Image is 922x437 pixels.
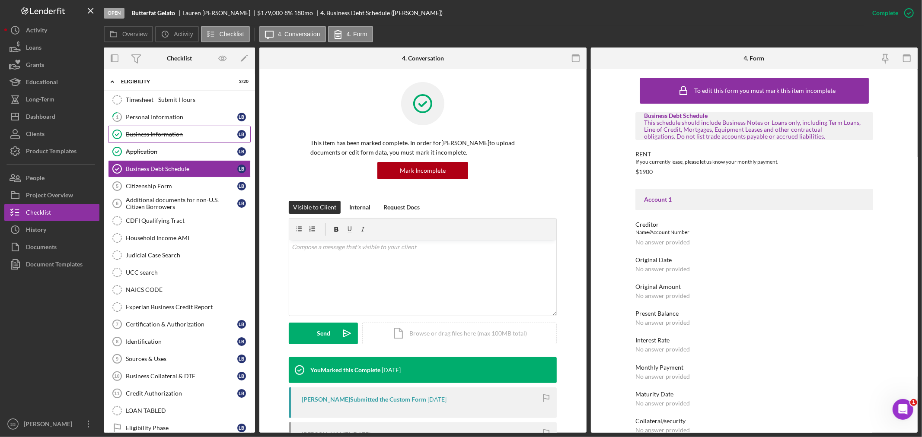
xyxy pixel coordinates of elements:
[126,196,237,210] div: Additional documents for non-U.S. Citizen Borrowers
[635,337,873,344] div: Interest Rate
[108,385,251,402] a: 11Credit AuthorizationLB
[4,125,99,142] button: Clients
[237,147,246,156] div: L B
[126,131,237,138] div: Business Information
[104,26,153,42] button: Overview
[237,355,246,363] div: L B
[635,391,873,398] div: Maturity Date
[893,399,913,420] iframe: Intercom live chat
[278,31,320,38] label: 4. Conversation
[126,183,237,190] div: Citizenship Form
[108,160,251,177] a: Business Debt ScheduleLB
[104,8,124,19] div: Open
[4,238,99,256] button: Documents
[26,256,83,275] div: Document Templates
[126,165,237,172] div: Business Debt Schedule
[108,281,251,298] a: NAICS CODE
[116,339,118,344] tspan: 8
[126,286,250,293] div: NAICS CODE
[114,374,119,379] tspan: 10
[26,204,51,223] div: Checklist
[237,372,246,380] div: L B
[644,119,865,140] div: This schedule should include Business Notes or Loans only, including Term Loans, Line of Credit, ...
[116,322,118,327] tspan: 7
[26,238,57,258] div: Documents
[26,91,54,110] div: Long-Term
[108,195,251,212] a: 6Additional documents for non-U.S. Citizen BorrowersLB
[635,364,873,371] div: Monthly Payment
[635,292,690,299] div: No answer provided
[310,138,535,158] p: This item has been marked complete. In order for [PERSON_NAME] to upload documents or edit form d...
[694,87,836,94] div: To edit this form you must mark this item incomplete
[259,26,326,42] button: 4. Conversation
[635,151,873,158] div: RENT
[4,56,99,73] button: Grants
[347,31,367,38] label: 4. Form
[320,9,443,16] div: 4. Business Debt Schedule ([PERSON_NAME])
[237,182,246,190] div: L B
[26,187,73,206] div: Project Overview
[4,39,99,56] button: Loans
[116,356,118,361] tspan: 9
[635,418,873,424] div: Collateral/security
[237,199,246,208] div: L B
[635,256,873,263] div: Original Date
[126,373,237,380] div: Business Collateral & DTE
[4,415,99,433] button: SS[PERSON_NAME]
[4,142,99,160] button: Product Templates
[122,31,147,38] label: Overview
[644,112,865,119] div: Business Debt Schedule
[237,165,246,173] div: L B
[126,217,250,224] div: CDFI Qualifying Tract
[108,419,251,437] a: Eligibility PhaseLB
[635,427,690,434] div: No answer provided
[126,234,250,241] div: Household Income AMI
[22,415,78,435] div: [PERSON_NAME]
[26,108,55,127] div: Dashboard
[126,424,237,431] div: Eligibility Phase
[4,256,99,273] a: Document Templates
[237,130,246,139] div: L B
[349,201,370,214] div: Internal
[126,390,237,397] div: Credit Authorization
[4,169,99,187] button: People
[4,108,99,125] button: Dashboard
[4,22,99,39] button: Activity
[26,73,58,93] div: Educational
[302,396,426,403] div: [PERSON_NAME] Submitted the Custom Form
[4,221,99,238] button: History
[744,55,765,62] div: 4. Form
[345,201,375,214] button: Internal
[126,148,237,155] div: Application
[108,126,251,143] a: Business InformationLB
[182,9,258,16] div: Lauren [PERSON_NAME]
[4,91,99,108] button: Long-Term
[174,31,193,38] label: Activity
[428,396,447,403] time: 2025-08-18 21:40
[237,113,246,121] div: L B
[201,26,250,42] button: Checklist
[108,333,251,350] a: 8IdentificationLB
[121,79,227,84] div: Eligibility
[635,221,873,228] div: Creditor
[116,201,118,206] tspan: 6
[379,201,424,214] button: Request Docs
[635,266,690,272] div: No answer provided
[237,337,246,346] div: L B
[126,252,250,259] div: Judicial Case Search
[108,143,251,160] a: ApplicationLB
[4,187,99,204] button: Project Overview
[108,229,251,247] a: Household Income AMI
[910,399,917,406] span: 1
[108,264,251,281] a: UCC search
[26,56,44,76] div: Grants
[26,142,77,162] div: Product Templates
[644,196,865,203] div: Account 1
